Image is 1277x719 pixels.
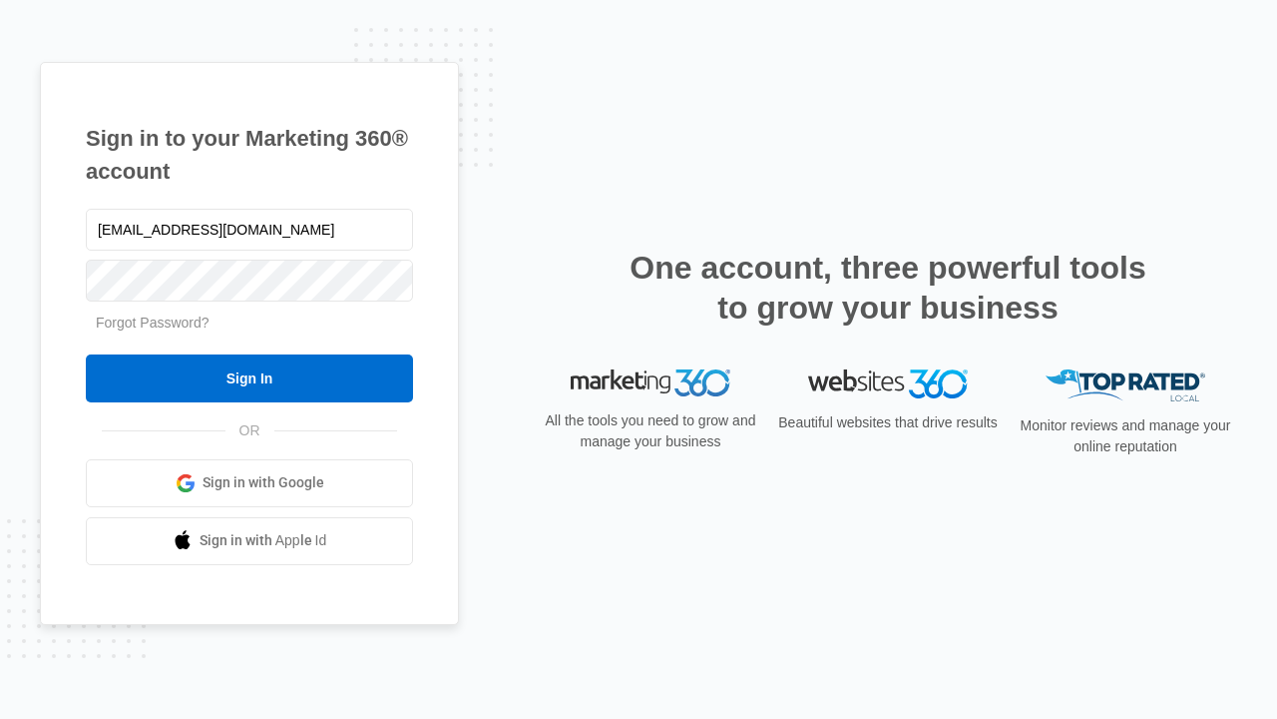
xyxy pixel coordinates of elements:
[96,315,210,331] a: Forgot Password?
[200,530,327,551] span: Sign in with Apple Id
[203,472,324,493] span: Sign in with Google
[808,369,968,398] img: Websites 360
[539,410,762,452] p: All the tools you need to grow and manage your business
[86,459,413,507] a: Sign in with Google
[624,248,1152,328] h2: One account, three powerful tools to grow your business
[86,517,413,565] a: Sign in with Apple Id
[776,412,1000,433] p: Beautiful websites that drive results
[225,420,274,441] span: OR
[1014,415,1237,457] p: Monitor reviews and manage your online reputation
[86,209,413,251] input: Email
[571,369,730,397] img: Marketing 360
[86,122,413,188] h1: Sign in to your Marketing 360® account
[86,355,413,402] input: Sign In
[1046,369,1205,402] img: Top Rated Local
